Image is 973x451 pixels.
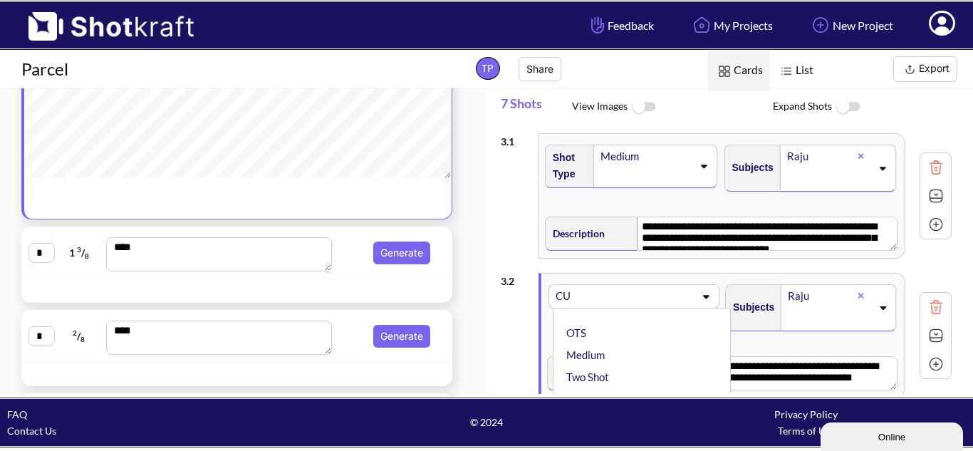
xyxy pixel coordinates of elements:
li: ECU [563,388,727,410]
span: 8 [80,335,85,343]
span: Description [548,361,607,385]
span: Subjects [726,296,774,319]
div: 3 . 1 [501,126,531,150]
div: Terms of Use [646,423,966,439]
span: / [56,325,103,348]
span: 1 / [56,242,103,264]
div: 3 . 2 [501,266,531,289]
iframe: chat widget [821,420,966,451]
a: My Projects [679,6,784,44]
li: Two Shot [563,366,727,388]
button: Generate [373,325,430,348]
img: ToggleOff Icon [628,92,660,123]
button: Share [519,57,561,81]
img: Hand Icon [588,13,608,37]
a: Contact Us [7,425,56,437]
span: 3 [77,245,81,254]
span: Shot Type [546,146,587,186]
div: CU [554,286,625,306]
li: OTS [563,322,727,344]
div: Medium [599,147,692,166]
img: Trash Icon [925,157,947,178]
img: Add Icon [925,214,947,235]
img: Add Icon [925,353,947,375]
span: View Images [572,92,773,123]
div: Raju [786,147,858,166]
span: TP [476,57,500,80]
div: Privacy Policy [646,406,966,423]
img: Add Icon [808,13,833,37]
span: 7 Shots [501,88,572,126]
span: Cards [708,51,770,91]
span: 8 [85,252,89,260]
a: FAQ [7,408,27,420]
img: Expand Icon [925,185,947,207]
a: New Project [798,6,904,44]
span: Feedback [588,17,654,33]
img: Card Icon [715,62,734,81]
span: Description [546,222,605,245]
span: 2 [73,328,77,337]
li: Medium [563,344,727,366]
span: © 2024 [327,414,647,430]
span: Subjects [725,156,774,180]
button: Generate [373,242,430,264]
img: ToggleOff Icon [832,92,864,123]
img: Export Icon [901,61,919,78]
button: Export [893,56,957,82]
img: Expand Icon [925,325,947,346]
img: Home Icon [690,13,714,37]
span: List [770,51,821,91]
div: Raju [786,286,858,306]
img: Trash Icon [925,296,947,318]
img: List Icon [777,62,796,81]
